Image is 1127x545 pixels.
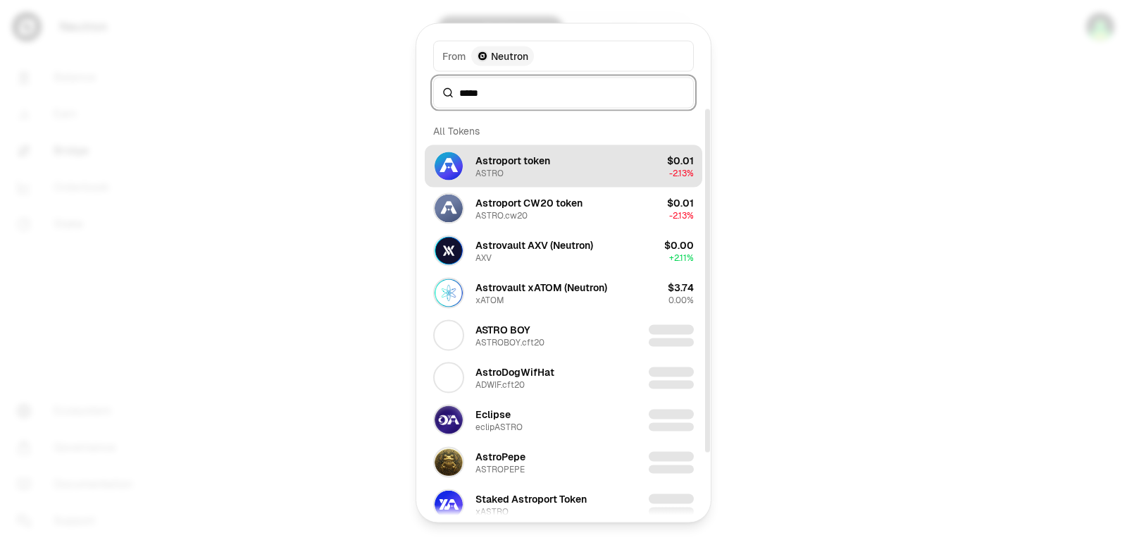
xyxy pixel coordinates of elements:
div: $0.01 [667,153,694,167]
span: From [442,49,466,63]
span: Neutron [491,49,528,63]
div: Astrovault AXV (Neutron) [475,238,593,252]
button: eclipASTRO LogoEclipseeclipASTRO [425,398,702,441]
img: ASTRO.cw20 Logo [435,194,463,222]
button: ASTROBOY.cft20 LogoASTRO BOYASTROBOY.cft20 [425,314,702,356]
div: AstroPepe [475,449,525,463]
span: -2.13% [669,167,694,178]
img: xASTRO Logo [435,490,463,518]
span: 0.00% [668,294,694,305]
div: ASTRO BOY [475,322,530,336]
img: xATOM Logo [435,278,463,307]
button: xATOM LogoAstrovault xATOM (Neutron)xATOM$3.740.00% [425,271,702,314]
img: AXV Logo [435,236,463,264]
button: FromNeutron LogoNeutron [433,40,694,71]
div: xATOM [475,294,504,305]
div: Astrovault xATOM (Neutron) [475,280,607,294]
button: ASTRO.cw20 LogoAstroport CW20 tokenASTRO.cw20$0.01-2.13% [425,187,702,229]
div: ASTROBOY.cft20 [475,336,544,348]
span: -2.13% [669,209,694,221]
div: $0.00 [664,238,694,252]
span: + 2.11% [669,252,694,263]
div: Eclipse [475,407,511,421]
div: Astroport CW20 token [475,195,583,209]
div: $0.01 [667,195,694,209]
div: ADWIF.cft20 [475,379,525,390]
div: eclipASTRO [475,421,523,432]
div: ASTROPEPE [475,463,525,474]
button: ASTROPEPE LogoAstroPepeASTROPEPE [425,441,702,483]
img: ASTROPEPE Logo [435,448,463,476]
div: xASTRO [475,506,509,517]
button: ADWIF.cft20 LogoAstroDogWifHatADWIF.cft20 [425,356,702,398]
div: Staked Astroport Token [475,491,587,506]
img: Neutron Logo [477,50,488,61]
div: Astroport token [475,153,550,167]
div: All Tokens [425,116,702,145]
button: AXV LogoAstrovault AXV (Neutron)AXV$0.00+2.11% [425,229,702,271]
img: ASTRO Logo [435,152,463,180]
div: AXV [475,252,492,263]
div: $3.74 [668,280,694,294]
div: ASTRO.cw20 [475,209,528,221]
div: AstroDogWifHat [475,365,554,379]
button: xASTRO LogoStaked Astroport TokenxASTRO [425,483,702,525]
button: ASTRO LogoAstroport tokenASTRO$0.01-2.13% [425,145,702,187]
div: ASTRO [475,167,504,178]
img: eclipASTRO Logo [435,405,463,434]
